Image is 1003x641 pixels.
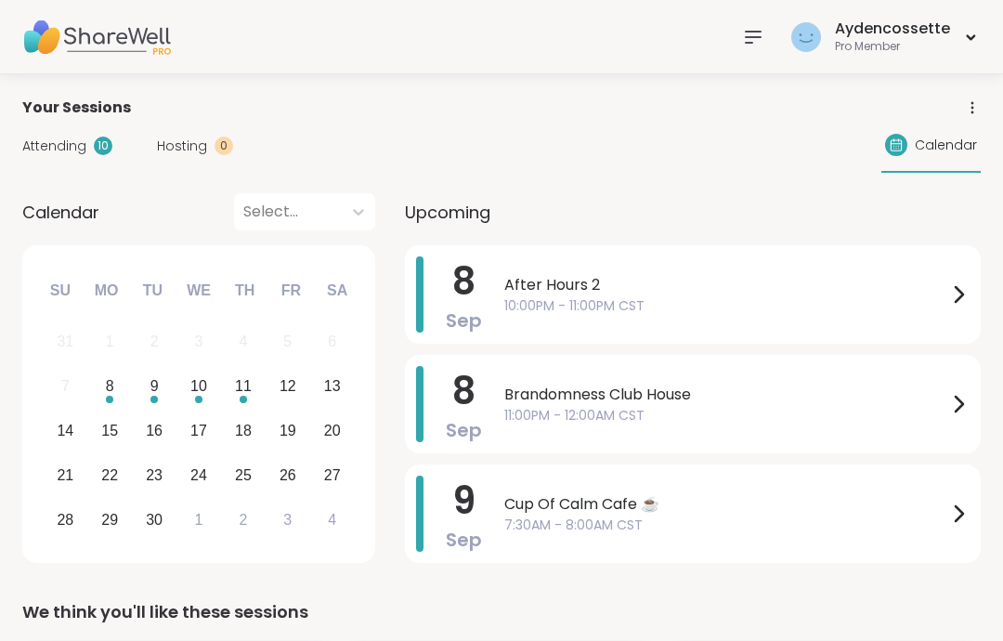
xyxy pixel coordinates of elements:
[405,200,490,225] span: Upcoming
[22,137,86,156] span: Attending
[179,500,219,540] div: Choose Wednesday, October 1st, 2025
[312,412,352,451] div: Choose Saturday, September 20th, 2025
[132,270,173,311] div: Tu
[504,493,947,516] span: Cup Of Calm Cafe ☕️
[90,455,130,495] div: Choose Monday, September 22nd, 2025
[224,322,264,362] div: Not available Thursday, September 4th, 2025
[452,365,475,417] span: 8
[90,500,130,540] div: Choose Monday, September 29th, 2025
[101,463,118,488] div: 22
[150,329,159,354] div: 2
[101,418,118,443] div: 15
[224,455,264,495] div: Choose Thursday, September 25th, 2025
[40,270,81,311] div: Su
[317,270,358,311] div: Sa
[85,270,126,311] div: Mo
[446,527,482,553] span: Sep
[267,455,307,495] div: Choose Friday, September 26th, 2025
[179,322,219,362] div: Not available Wednesday, September 3rd, 2025
[90,412,130,451] div: Choose Monday, September 15th, 2025
[57,329,73,354] div: 31
[22,97,131,119] span: Your Sessions
[324,418,341,443] div: 20
[146,418,163,443] div: 16
[146,463,163,488] div: 23
[225,270,266,311] div: Th
[224,367,264,407] div: Choose Thursday, September 11th, 2025
[328,507,336,532] div: 4
[43,320,354,542] div: month 2025-09
[22,200,99,225] span: Calendar
[312,367,352,407] div: Choose Saturday, September 13th, 2025
[46,455,85,495] div: Choose Sunday, September 21st, 2025
[135,500,175,540] div: Choose Tuesday, September 30th, 2025
[57,507,73,532] div: 28
[224,412,264,451] div: Choose Thursday, September 18th, 2025
[224,500,264,540] div: Choose Thursday, October 2nd, 2025
[190,418,207,443] div: 17
[101,507,118,532] div: 29
[312,455,352,495] div: Choose Saturday, September 27th, 2025
[235,418,252,443] div: 18
[280,418,296,443] div: 19
[215,137,233,155] div: 0
[90,322,130,362] div: Not available Monday, September 1st, 2025
[178,270,219,311] div: We
[179,455,219,495] div: Choose Wednesday, September 24th, 2025
[267,412,307,451] div: Choose Friday, September 19th, 2025
[235,373,252,399] div: 11
[835,19,950,39] div: Aydencossette
[190,373,207,399] div: 10
[46,367,85,407] div: Not available Sunday, September 7th, 2025
[446,417,482,443] span: Sep
[135,322,175,362] div: Not available Tuesday, September 2nd, 2025
[94,137,112,155] div: 10
[504,516,947,535] span: 7:30AM - 8:00AM CST
[270,270,311,311] div: Fr
[235,463,252,488] div: 25
[283,507,292,532] div: 3
[452,475,475,527] span: 9
[46,500,85,540] div: Choose Sunday, September 28th, 2025
[57,463,73,488] div: 21
[446,307,482,334] span: Sep
[324,463,341,488] div: 27
[146,507,163,532] div: 30
[239,507,247,532] div: 2
[915,136,977,155] span: Calendar
[135,367,175,407] div: Choose Tuesday, September 9th, 2025
[324,373,341,399] div: 13
[504,296,947,316] span: 10:00PM - 11:00PM CST
[280,373,296,399] div: 12
[791,22,821,52] img: Aydencossette
[195,329,203,354] div: 3
[90,367,130,407] div: Choose Monday, September 8th, 2025
[280,463,296,488] div: 26
[835,39,950,55] div: Pro Member
[312,500,352,540] div: Choose Saturday, October 4th, 2025
[106,373,114,399] div: 8
[179,367,219,407] div: Choose Wednesday, September 10th, 2025
[135,412,175,451] div: Choose Tuesday, September 16th, 2025
[135,455,175,495] div: Choose Tuesday, September 23rd, 2025
[267,367,307,407] div: Choose Friday, September 12th, 2025
[504,384,947,406] span: Brandomness Club House
[328,329,336,354] div: 6
[267,500,307,540] div: Choose Friday, October 3rd, 2025
[106,329,114,354] div: 1
[283,329,292,354] div: 5
[150,373,159,399] div: 9
[61,373,70,399] div: 7
[46,322,85,362] div: Not available Sunday, August 31st, 2025
[190,463,207,488] div: 24
[504,406,947,425] span: 11:00PM - 12:00AM CST
[46,412,85,451] div: Choose Sunday, September 14th, 2025
[312,322,352,362] div: Not available Saturday, September 6th, 2025
[239,329,247,354] div: 4
[157,137,207,156] span: Hosting
[179,412,219,451] div: Choose Wednesday, September 17th, 2025
[22,5,171,70] img: ShareWell Nav Logo
[267,322,307,362] div: Not available Friday, September 5th, 2025
[22,599,981,625] div: We think you'll like these sessions
[195,507,203,532] div: 1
